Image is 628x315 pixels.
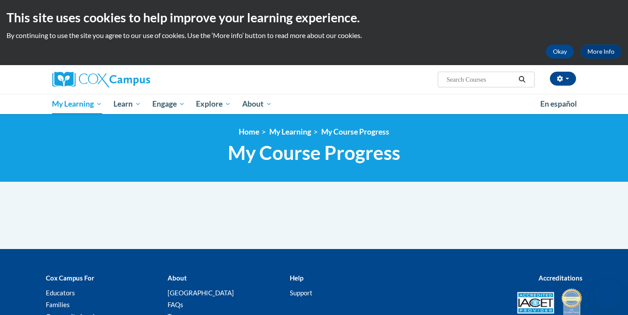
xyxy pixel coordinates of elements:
[539,274,583,282] b: Accreditations
[321,127,389,136] a: My Course Progress
[39,94,589,114] div: Main menu
[546,45,574,59] button: Okay
[239,127,259,136] a: Home
[152,99,185,109] span: Engage
[237,94,278,114] a: About
[535,95,583,113] a: En español
[593,280,621,308] iframe: Button to launch messaging window
[550,72,576,86] button: Account Settings
[196,99,231,109] span: Explore
[108,94,147,114] a: Learn
[190,94,237,114] a: Explore
[269,127,311,136] a: My Learning
[517,292,554,314] img: Accredited IACET® Provider
[168,289,234,297] a: [GEOGRAPHIC_DATA]
[52,99,102,109] span: My Learning
[52,72,150,87] img: Cox Campus
[228,141,400,164] span: My Course Progress
[52,72,218,87] a: Cox Campus
[168,301,183,308] a: FAQs
[46,301,70,308] a: Families
[113,99,141,109] span: Learn
[147,94,191,114] a: Engage
[47,94,108,114] a: My Learning
[580,45,621,59] a: More Info
[168,274,187,282] b: About
[540,99,577,108] span: En español
[290,274,303,282] b: Help
[242,99,272,109] span: About
[7,31,621,40] p: By continuing to use the site you agree to our use of cookies. Use the ‘More info’ button to read...
[446,74,515,85] input: Search Courses
[515,74,528,85] button: Search
[7,9,621,26] h2: This site uses cookies to help improve your learning experience.
[46,274,94,282] b: Cox Campus For
[290,289,312,297] a: Support
[46,289,75,297] a: Educators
